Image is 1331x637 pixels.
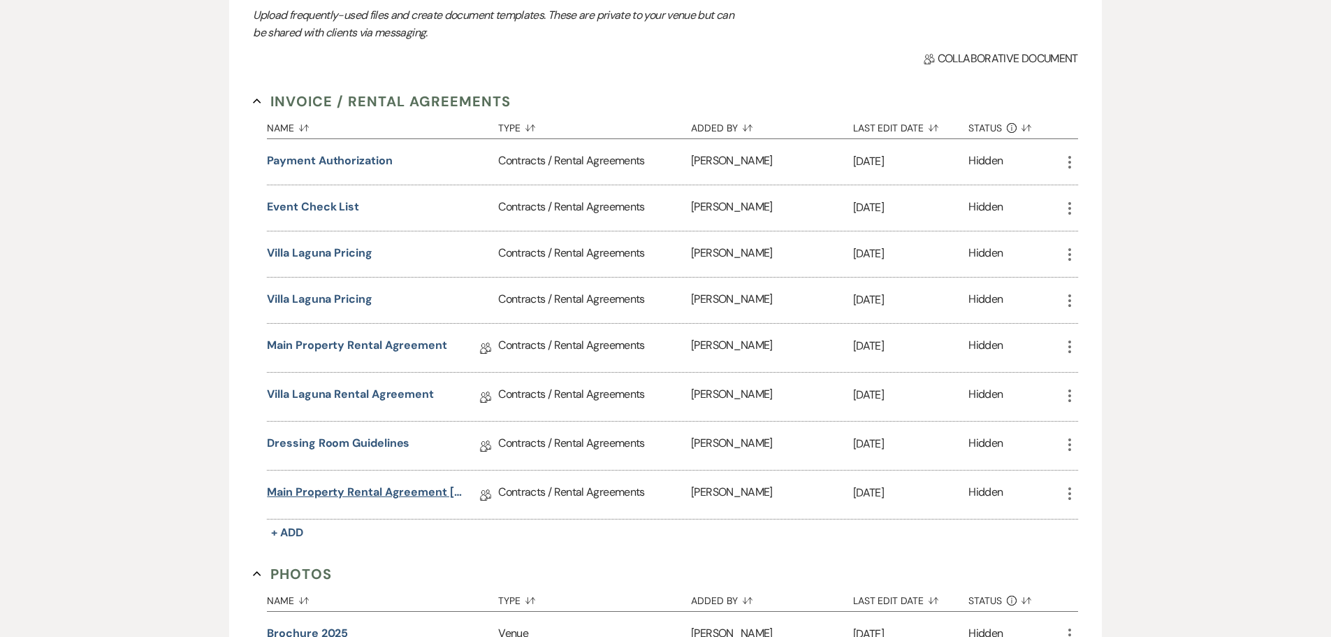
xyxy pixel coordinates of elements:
[853,386,968,404] p: [DATE]
[267,523,307,543] button: + Add
[968,337,1003,359] div: Hidden
[498,231,691,277] div: Contracts / Rental Agreements
[691,373,853,421] div: [PERSON_NAME]
[853,291,968,309] p: [DATE]
[691,185,853,231] div: [PERSON_NAME]
[853,585,968,611] button: Last Edit Date
[691,112,853,138] button: Added By
[267,386,434,408] a: Villa Laguna Rental Agreement
[691,471,853,519] div: [PERSON_NAME]
[968,484,1003,506] div: Hidden
[968,123,1002,133] span: Status
[498,139,691,185] div: Contracts / Rental Agreements
[853,112,968,138] button: Last Edit Date
[498,278,691,323] div: Contracts / Rental Agreements
[498,585,691,611] button: Type
[924,50,1077,67] span: Collaborative document
[968,112,1061,138] button: Status
[691,231,853,277] div: [PERSON_NAME]
[853,337,968,355] p: [DATE]
[253,6,742,42] p: Upload frequently-used files and create document templates. These are private to your venue but c...
[853,152,968,171] p: [DATE]
[267,484,466,506] a: Main Property Rental Agreement [DATE]
[498,324,691,372] div: Contracts / Rental Agreements
[968,245,1003,264] div: Hidden
[267,435,409,457] a: Dressing Room Guidelines
[267,585,498,611] button: Name
[853,435,968,453] p: [DATE]
[968,291,1003,310] div: Hidden
[691,278,853,323] div: [PERSON_NAME]
[267,199,359,215] button: Event Check List
[253,91,511,112] button: Invoice / Rental Agreements
[968,596,1002,606] span: Status
[267,291,372,308] button: Villa Laguna Pricing
[253,564,332,585] button: Photos
[691,324,853,372] div: [PERSON_NAME]
[853,484,968,502] p: [DATE]
[968,585,1061,611] button: Status
[853,245,968,263] p: [DATE]
[498,185,691,231] div: Contracts / Rental Agreements
[498,422,691,470] div: Contracts / Rental Agreements
[968,199,1003,217] div: Hidden
[968,386,1003,408] div: Hidden
[968,152,1003,171] div: Hidden
[853,199,968,217] p: [DATE]
[267,245,372,262] button: Villa Laguna Pricing
[968,435,1003,457] div: Hidden
[267,337,447,359] a: Main Property Rental Agreement
[267,152,392,169] button: Payment Authorization
[498,373,691,421] div: Contracts / Rental Agreements
[267,112,498,138] button: Name
[691,422,853,470] div: [PERSON_NAME]
[498,471,691,519] div: Contracts / Rental Agreements
[691,585,853,611] button: Added By
[498,112,691,138] button: Type
[271,525,303,540] span: + Add
[691,139,853,185] div: [PERSON_NAME]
